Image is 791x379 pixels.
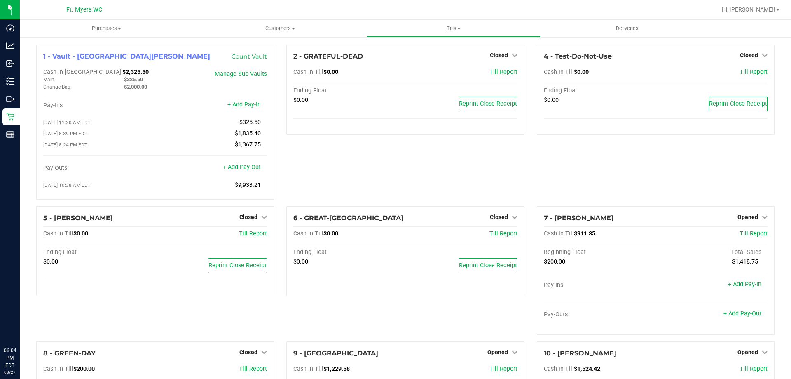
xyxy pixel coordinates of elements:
[235,141,261,148] span: $1,367.75
[43,165,155,172] div: Pay-Outs
[732,258,758,265] span: $1,418.75
[459,97,517,111] button: Reprint Close Receipt
[323,365,350,372] span: $1,229.58
[459,262,517,269] span: Reprint Close Receipt
[323,230,338,237] span: $0.00
[43,182,91,188] span: [DATE] 10:38 AM EDT
[574,68,589,75] span: $0.00
[215,71,267,78] a: Manage Sub-Vaults
[489,365,517,372] a: Till Report
[737,214,758,220] span: Opened
[490,52,508,59] span: Closed
[193,20,367,37] a: Customers
[544,249,656,256] div: Beginning Float
[737,349,758,355] span: Opened
[43,230,73,237] span: Cash In Till
[544,97,559,104] span: $0.00
[544,230,574,237] span: Cash In Till
[43,68,122,75] span: Cash In [GEOGRAPHIC_DATA]:
[6,59,14,68] inline-svg: Inbound
[544,349,616,357] span: 10 - [PERSON_NAME]
[43,214,113,222] span: 5 - [PERSON_NAME]
[232,53,267,60] a: Count Vault
[605,25,650,32] span: Deliveries
[723,310,761,317] a: + Add Pay-Out
[544,68,574,75] span: Cash In Till
[239,349,257,355] span: Closed
[293,349,378,357] span: 9 - [GEOGRAPHIC_DATA]
[367,25,540,32] span: Tills
[544,214,613,222] span: 7 - [PERSON_NAME]
[235,130,261,137] span: $1,835.40
[544,311,656,318] div: Pay-Outs
[6,130,14,139] inline-svg: Reports
[740,52,758,59] span: Closed
[43,102,155,109] div: Pay-Ins
[541,20,714,37] a: Deliveries
[722,6,775,13] span: Hi, [PERSON_NAME]!
[4,347,16,369] p: 06:04 PM EDT
[239,214,257,220] span: Closed
[487,349,508,355] span: Opened
[208,262,267,269] span: Reprint Close Receipt
[459,100,517,107] span: Reprint Close Receipt
[293,97,308,104] span: $0.00
[4,369,16,375] p: 08/27
[367,20,540,37] a: Tills
[66,6,102,13] span: Ft. Myers WC
[223,164,261,171] a: + Add Pay-Out
[43,142,87,148] span: [DATE] 8:24 PM EDT
[293,249,405,256] div: Ending Float
[293,52,363,60] span: 2 - GRATEFUL-DEAD
[6,77,14,85] inline-svg: Inventory
[293,258,308,265] span: $0.00
[239,230,267,237] a: Till Report
[740,365,768,372] a: Till Report
[43,131,87,137] span: [DATE] 8:39 PM EDT
[544,365,574,372] span: Cash In Till
[227,101,261,108] a: + Add Pay-In
[574,365,600,372] span: $1,524.42
[544,258,565,265] span: $200.00
[709,97,768,111] button: Reprint Close Receipt
[574,230,595,237] span: $911.35
[740,230,768,237] a: Till Report
[8,313,33,338] iframe: Resource center
[43,77,56,82] span: Main:
[293,230,323,237] span: Cash In Till
[544,87,656,94] div: Ending Float
[122,68,149,75] span: $2,325.50
[194,25,366,32] span: Customers
[544,52,612,60] span: 4 - Test-Do-Not-Use
[293,87,405,94] div: Ending Float
[655,249,768,256] div: Total Sales
[728,281,761,288] a: + Add Pay-In
[43,52,210,60] span: 1 - Vault - [GEOGRAPHIC_DATA][PERSON_NAME]
[235,181,261,188] span: $9,933.21
[544,282,656,289] div: Pay-Ins
[293,214,403,222] span: 6 - GREAT-[GEOGRAPHIC_DATA]
[6,42,14,50] inline-svg: Analytics
[43,120,91,125] span: [DATE] 11:20 AM EDT
[43,349,96,357] span: 8 - GREEN-DAY
[239,365,267,372] a: Till Report
[489,230,517,237] span: Till Report
[6,95,14,103] inline-svg: Outbound
[43,365,73,372] span: Cash In Till
[709,100,767,107] span: Reprint Close Receipt
[124,76,143,82] span: $325.50
[43,258,58,265] span: $0.00
[490,214,508,220] span: Closed
[293,68,323,75] span: Cash In Till
[239,119,261,126] span: $325.50
[73,230,88,237] span: $0.00
[20,20,193,37] a: Purchases
[489,68,517,75] a: Till Report
[293,365,323,372] span: Cash In Till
